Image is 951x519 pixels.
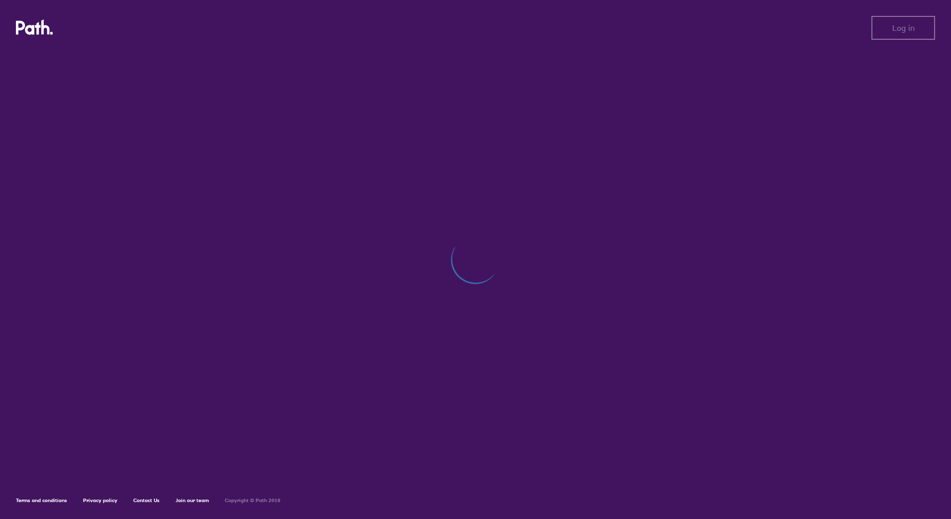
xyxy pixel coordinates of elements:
a: Terms and conditions [16,497,67,504]
span: Log in [892,23,915,32]
h6: Copyright © Path 2018 [225,498,281,504]
a: Join our team [176,497,209,504]
button: Log in [871,16,935,40]
a: Contact Us [133,497,160,504]
a: Privacy policy [83,497,117,504]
